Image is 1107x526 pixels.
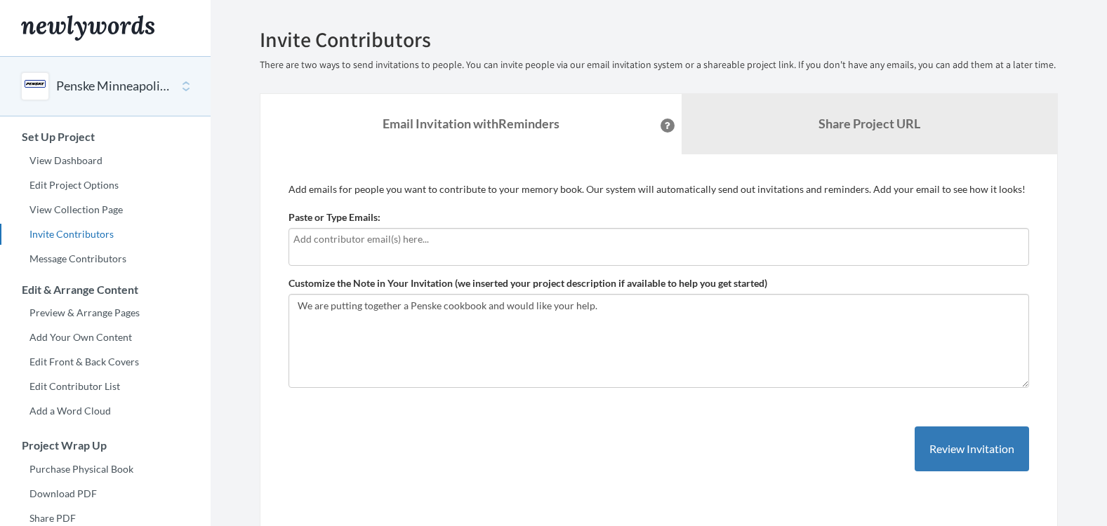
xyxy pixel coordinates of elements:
[21,15,154,41] img: Newlywords logo
[260,28,1058,51] h2: Invite Contributors
[1,130,211,143] h3: Set Up Project
[383,116,559,131] strong: Email Invitation with Reminders
[1,283,211,296] h3: Edit & Arrange Content
[818,116,920,131] b: Share Project URL
[1,439,211,452] h3: Project Wrap Up
[56,77,170,95] button: Penske Minneapolis District Cookbook
[293,231,1024,247] input: Add contributor email(s) here...
[289,182,1029,196] p: Add emails for people you want to contribute to your memory book. Our system will automatically s...
[289,210,380,224] label: Paste or Type Emails:
[289,294,1029,388] textarea: We are putting together a Penske cookbook and would like your help.
[289,276,767,290] label: Customize the Note in Your Invitation (we inserted your project description if available to help ...
[260,58,1058,72] p: There are two ways to send invitations to people. You can invite people via our email invitation ...
[915,426,1029,472] button: Review Invitation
